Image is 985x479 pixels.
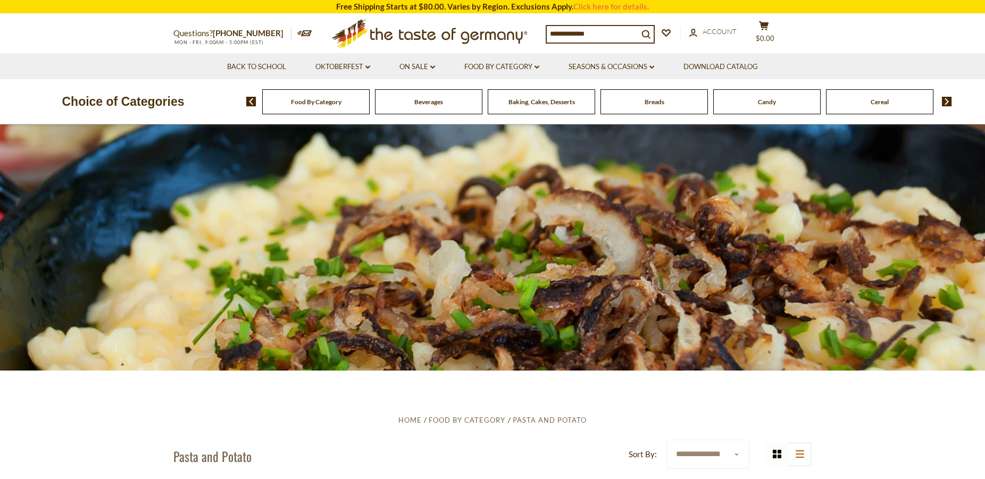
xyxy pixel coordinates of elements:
a: Food By Category [464,61,539,73]
a: Back to School [227,61,286,73]
button: $0.00 [748,21,780,47]
a: Baking, Cakes, Desserts [508,98,575,106]
a: Home [398,416,422,424]
h1: Pasta and Potato [173,448,252,464]
img: next arrow [942,97,952,106]
img: previous arrow [246,97,256,106]
a: Oktoberfest [315,61,370,73]
a: Food By Category [429,416,505,424]
a: Beverages [414,98,443,106]
p: Questions? [173,27,291,40]
span: MON - FRI, 9:00AM - 5:00PM (EST) [173,39,264,45]
a: Account [689,26,737,38]
a: Food By Category [291,98,341,106]
a: Breads [645,98,664,106]
a: Pasta and Potato [513,416,587,424]
a: On Sale [399,61,435,73]
span: Account [703,27,737,36]
a: Cereal [871,98,889,106]
label: Sort By: [629,448,657,461]
a: Download Catalog [683,61,758,73]
a: Seasons & Occasions [569,61,654,73]
a: [PHONE_NUMBER] [213,28,283,38]
a: Click here for details. [573,2,649,11]
span: $0.00 [756,34,774,43]
a: Candy [758,98,776,106]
